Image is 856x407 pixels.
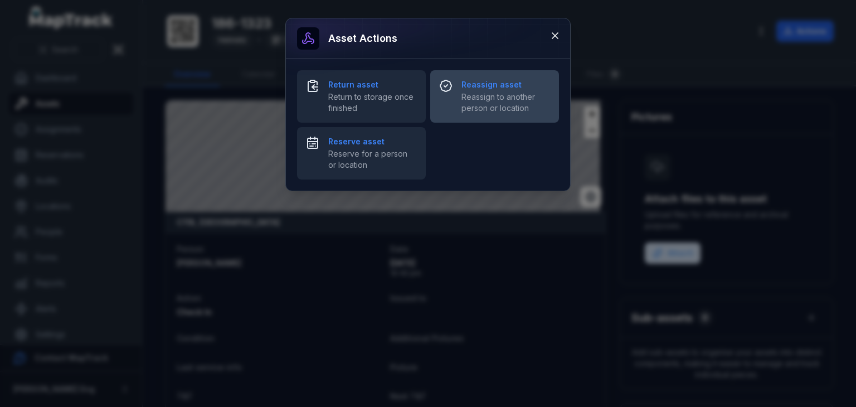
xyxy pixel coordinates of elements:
strong: Return asset [328,79,417,90]
span: Return to storage once finished [328,91,417,114]
button: Reassign assetReassign to another person or location [430,70,559,123]
strong: Reassign asset [461,79,550,90]
span: Reassign to another person or location [461,91,550,114]
h3: Asset actions [328,31,397,46]
button: Reserve assetReserve for a person or location [297,127,426,180]
strong: Reserve asset [328,136,417,147]
button: Return assetReturn to storage once finished [297,70,426,123]
span: Reserve for a person or location [328,148,417,171]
